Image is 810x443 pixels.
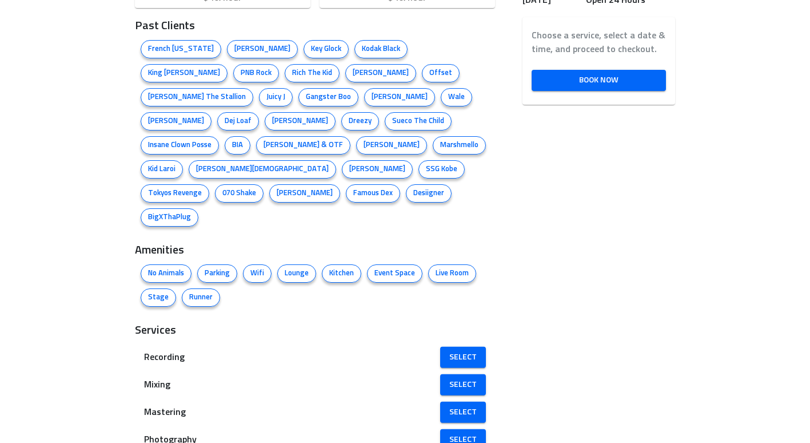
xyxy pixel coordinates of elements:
span: Offset [422,68,459,79]
span: [PERSON_NAME] [141,116,211,127]
span: SSG Kobe [419,164,464,175]
span: [PERSON_NAME] [342,164,412,175]
label: Choose a service, select a date & time, and proceed to checkout. [532,29,666,56]
a: Select [440,347,486,368]
span: Runner [182,292,220,303]
span: Book Now [541,73,657,88]
span: Select [449,350,477,365]
a: Book Now [532,70,666,91]
a: Select [440,402,486,423]
span: Famous Dex [346,188,400,199]
span: [PERSON_NAME] [265,116,335,127]
span: Desiigner [406,188,451,199]
span: Dej Loaf [218,116,258,127]
span: Event Space [368,268,422,279]
a: Select [440,374,486,395]
span: Tokyos Revenge [141,188,209,199]
span: Sueco The Child [385,116,451,127]
span: Rich The Kid [285,68,339,79]
span: [PERSON_NAME][DEMOGRAPHIC_DATA] [189,164,336,175]
span: [PERSON_NAME] [357,140,426,151]
span: Juicy J [260,92,292,103]
span: Mastering [144,405,468,419]
span: Kitchen [322,268,361,279]
span: Wifi [244,268,271,279]
div: Mixing [135,371,495,398]
span: Insane Clown Posse [141,140,218,151]
span: Select [449,378,477,392]
h3: Past Clients [135,17,495,34]
span: Marshmello [433,140,485,151]
span: Wale [441,92,472,103]
span: 070 Shake [216,188,263,199]
span: Lounge [278,268,316,279]
span: PNB Rock [234,68,278,79]
span: [PERSON_NAME] & OTF [257,140,350,151]
span: Parking [198,268,237,279]
span: Key Glock [304,43,348,55]
span: King [PERSON_NAME] [141,68,227,79]
span: French [US_STATE] [141,43,221,55]
span: BigXThaPlug [141,212,198,223]
span: Recording [144,350,468,364]
span: Dreezy [342,116,378,127]
span: Live Room [429,268,476,279]
h3: Amenities [135,242,495,259]
div: Recording [135,343,495,371]
h3: Services [135,322,495,339]
span: [PERSON_NAME] The Stallion [141,92,253,103]
span: [PERSON_NAME] [270,188,340,199]
span: Mixing [144,378,468,391]
span: Stage [141,292,175,303]
span: Kid Laroi [141,164,182,175]
div: Mastering [135,398,495,426]
span: [PERSON_NAME] [346,68,416,79]
span: Gangster Boo [299,92,358,103]
span: No Animals [141,268,191,279]
span: [PERSON_NAME] [228,43,297,55]
span: Kodak Black [355,43,407,55]
span: [PERSON_NAME] [365,92,434,103]
span: BIA [225,140,250,151]
span: Select [449,405,477,420]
